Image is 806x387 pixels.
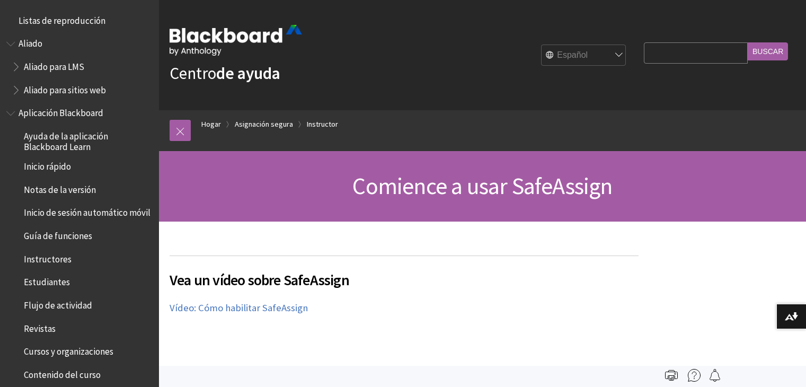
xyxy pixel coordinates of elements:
[19,15,105,27] font: Listas de reproducción
[201,118,221,131] a: Hogar
[6,35,153,99] nav: Esquema del libro para Antología Ally Help
[19,107,103,119] font: Aplicación Blackboard
[748,42,788,60] input: Buscar
[24,184,96,196] font: Notas de la versión
[24,61,84,73] font: Aliado para LMS
[24,253,72,265] font: Instructores
[19,38,42,49] font: Aliado
[24,323,56,335] font: Revistas
[542,45,626,66] select: Selector de idioma del sitio
[6,12,153,30] nav: Esquema del libro para listas de reproducción
[24,207,150,218] font: Inicio de sesión automático móvil
[24,130,108,153] font: Ayuda de la aplicación Blackboard Learn
[201,119,221,129] font: Hogar
[24,346,113,357] font: Cursos y organizaciones
[170,63,216,84] font: Centro
[170,63,280,84] a: Centrode ayuda
[24,300,92,311] font: Flujo de actividad
[235,119,293,129] font: Asignación segura
[216,63,280,84] font: de ayuda
[24,161,71,172] font: Inicio rápido
[307,118,338,131] a: Instructor
[170,302,308,314] a: Vídeo: Cómo habilitar SafeAssign
[307,119,338,129] font: Instructor
[24,230,92,242] font: Guía de funciones
[688,369,701,382] img: Más ayuda
[24,276,70,288] font: Estudiantes
[170,270,349,289] font: Vea un vídeo sobre SafeAssign
[170,25,302,56] img: Pizarra de Antología
[352,171,612,200] font: Comience a usar SafeAssign
[235,118,293,131] a: Asignación segura
[24,369,101,381] font: Contenido del curso
[665,369,678,382] img: Imprimir
[708,369,721,382] img: Sigue esta página
[24,84,106,96] font: Aliado para sitios web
